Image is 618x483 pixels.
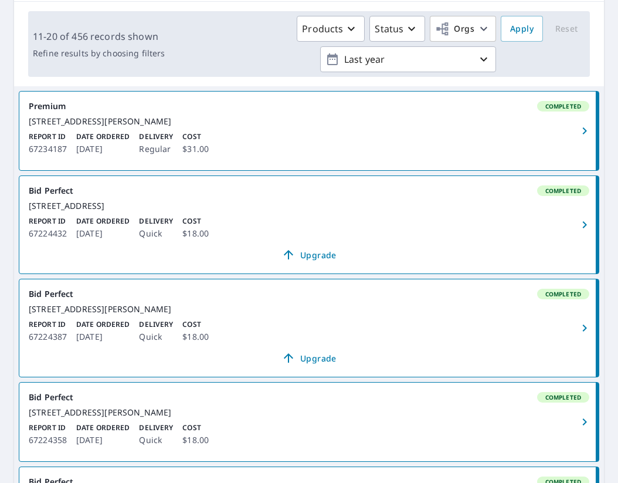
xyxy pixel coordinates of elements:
p: Date Ordered [76,216,130,227]
p: Delivery [139,423,173,433]
p: Date Ordered [76,423,130,433]
div: Bid Perfect [29,289,589,299]
div: Bid Perfect [29,185,589,196]
p: Report ID [29,131,67,142]
p: Cost [182,216,209,227]
a: PremiumCompleted[STREET_ADDRESS][PERSON_NAME]Report ID67234187Date Ordered[DATE]DeliveryRegularCo... [19,92,599,170]
div: [STREET_ADDRESS][PERSON_NAME] [29,304,589,315]
span: Orgs [435,22,474,36]
p: 67224387 [29,330,67,344]
div: Bid Perfect [29,392,589,403]
p: Quick [139,227,173,241]
p: Regular [139,142,173,156]
p: [DATE] [76,142,130,156]
div: [STREET_ADDRESS] [29,201,589,211]
span: Completed [538,187,588,195]
p: Date Ordered [76,131,130,142]
span: Completed [538,102,588,110]
p: Delivery [139,319,173,330]
p: Refine results by choosing filters [33,48,165,59]
a: Bid PerfectCompleted[STREET_ADDRESS][PERSON_NAME]Report ID67224387Date Ordered[DATE]DeliveryQuick... [19,279,599,377]
p: Quick [139,330,173,344]
p: Last year [339,49,477,70]
span: Completed [538,393,588,401]
p: [DATE] [76,227,130,241]
div: [STREET_ADDRESS][PERSON_NAME] [29,407,589,418]
p: Quick [139,433,173,447]
p: Cost [182,131,209,142]
button: Products [297,16,365,42]
p: Cost [182,319,209,330]
div: Premium [29,101,589,112]
a: Bid PerfectCompleted[STREET_ADDRESS][PERSON_NAME]Report ID67224358Date Ordered[DATE]DeliveryQuick... [19,383,599,461]
button: Apply [501,16,543,42]
div: [STREET_ADDRESS][PERSON_NAME] [29,116,589,127]
p: [DATE] [76,433,130,447]
a: Upgrade [29,349,589,367]
p: 11-20 of 456 records shown [33,29,165,43]
p: $18.00 [182,433,209,447]
a: Upgrade [29,245,589,264]
p: Report ID [29,319,67,330]
button: Orgs [430,16,496,42]
p: $18.00 [182,227,209,241]
span: Completed [538,290,588,298]
p: 67224432 [29,227,67,241]
span: Upgrade [36,248,582,262]
button: Status [369,16,425,42]
p: Delivery [139,216,173,227]
button: Last year [320,46,496,72]
p: $31.00 [182,142,209,156]
span: Apply [510,22,534,36]
p: 67234187 [29,142,67,156]
p: Report ID [29,423,67,433]
p: 67224358 [29,433,67,447]
p: Report ID [29,216,67,227]
p: [DATE] [76,330,130,344]
p: $18.00 [182,330,209,344]
p: Products [302,22,343,36]
p: Delivery [139,131,173,142]
a: Bid PerfectCompleted[STREET_ADDRESS]Report ID67224432Date Ordered[DATE]DeliveryQuickCost$18.00Upg... [19,176,599,273]
p: Cost [182,423,209,433]
p: Status [375,22,403,36]
span: Upgrade [36,351,582,365]
p: Date Ordered [76,319,130,330]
